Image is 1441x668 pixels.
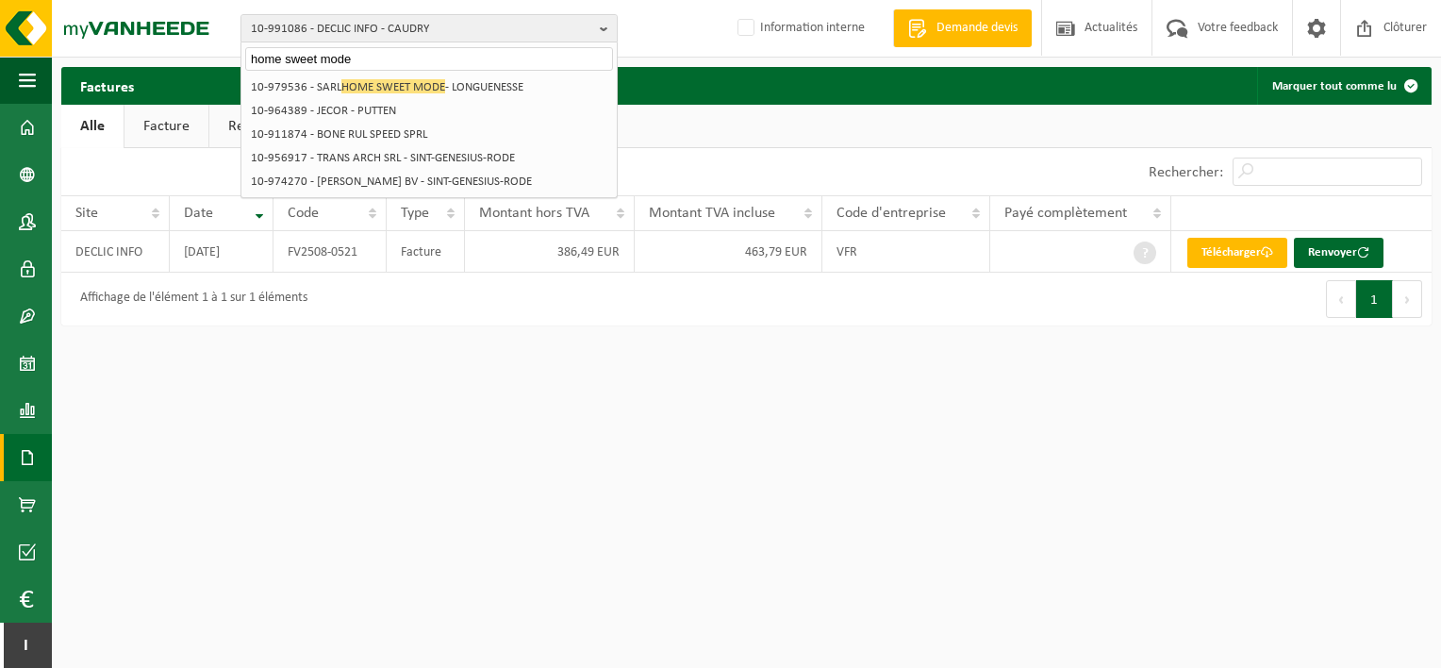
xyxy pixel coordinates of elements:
[245,47,613,71] input: Chercher des succursales liées
[1356,280,1393,318] button: 1
[273,231,388,273] td: FV2508-0521
[61,231,170,273] td: DECLIC INFO
[465,231,635,273] td: 386,49 EUR
[341,79,445,93] span: HOME SWEET MODE
[1187,238,1287,268] a: Télécharger
[836,206,946,221] span: Code d'entreprise
[71,282,307,316] div: Affichage de l'élément 1 à 1 sur 1 éléments
[734,14,865,42] label: Information interne
[635,231,822,273] td: 463,79 EUR
[245,170,613,193] li: 10-974270 - [PERSON_NAME] BV - SINT-GENESIUS-RODE
[245,123,613,146] li: 10-911874 - BONE RUL SPEED SPRL
[61,105,124,148] a: Alle
[61,67,153,104] h2: Factures
[893,9,1032,47] a: Demande devis
[1149,165,1223,180] label: Rechercher:
[124,105,208,148] a: Facture
[932,19,1022,38] span: Demande devis
[245,99,613,123] li: 10-964389 - JECOR - PUTTEN
[288,206,319,221] span: Code
[245,146,613,170] li: 10-956917 - TRANS ARCH SRL - SINT-GENESIUS-RODE
[387,231,465,273] td: Facture
[209,105,338,148] a: Relevé d'achat
[649,206,775,221] span: Montant TVA incluse
[1326,280,1356,318] button: Previous
[401,206,429,221] span: Type
[1257,67,1430,105] button: Marquer tout comme lu
[479,206,589,221] span: Montant hors TVA
[1004,206,1127,221] span: Payé complètement
[1393,280,1422,318] button: Next
[75,206,98,221] span: Site
[240,14,618,42] button: 10-991086 - DECLIC INFO - CAUDRY
[1294,238,1383,268] button: Renvoyer
[184,206,213,221] span: Date
[251,15,592,43] span: 10-991086 - DECLIC INFO - CAUDRY
[170,231,273,273] td: [DATE]
[822,231,990,273] td: VFR
[245,75,613,99] li: 10-979536 - SARL - LONGUENESSE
